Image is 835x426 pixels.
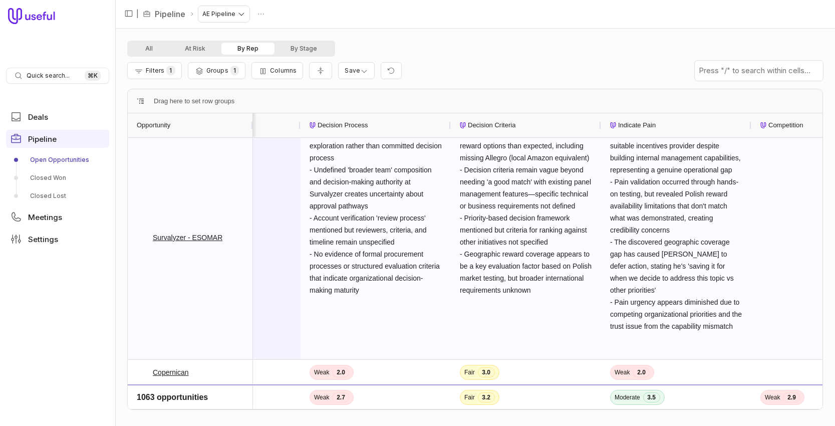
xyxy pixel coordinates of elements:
span: Weak [464,393,479,401]
span: - 2026 implementation timeline with minimal near-term urgency suggests early exploration rather t... [310,118,444,294]
span: 2.0 [482,392,499,402]
span: Weak [314,393,329,401]
button: Columns [251,62,303,79]
div: Row Groups [154,95,234,107]
span: Meetings [28,214,62,221]
span: 1 [230,66,239,75]
button: Create a new saved view [338,62,375,79]
span: 2.0 [332,367,349,377]
span: Decision Process [318,119,368,131]
div: Indicate Pain [610,113,742,137]
span: Indicate Pain [618,119,656,131]
span: Weak [314,368,329,376]
button: Actions [253,7,268,22]
span: Settings [28,236,58,243]
span: 3.0 [478,367,495,377]
button: By Rep [221,43,274,55]
span: Weak [615,368,630,376]
input: Press "/" to search within cells... [695,61,823,81]
span: 2.0 [633,367,650,377]
button: At Risk [169,43,221,55]
span: Deals [28,113,48,121]
span: 2.0 [332,392,349,402]
span: Save [345,67,360,74]
span: Competition [768,119,803,131]
span: Filters [146,67,164,74]
span: Decision Criteria [468,119,515,131]
a: Pipeline [155,8,185,20]
a: Closed Lost [6,188,109,204]
button: Reset view [381,62,402,80]
a: Open Opportunities [6,152,109,168]
span: Opportunity [137,119,170,131]
div: Decision Criteria [460,113,592,137]
a: Survalyzer - ESOMAR [153,232,222,244]
button: By Stage [274,43,333,55]
kbd: ⌘ K [85,71,101,81]
span: Pipeline [28,135,57,143]
span: Fair [765,393,775,401]
button: Collapse all rows [309,62,332,80]
a: Copernican [153,366,189,378]
div: Decision Process [310,113,442,137]
span: Fair [464,368,475,376]
a: Pipeline [6,130,109,148]
span: Quick search... [27,72,70,80]
span: Columns [270,67,297,74]
button: All [129,43,169,55]
span: 3.0 [778,392,795,402]
button: Filter Pipeline [127,62,182,79]
a: Settings [6,230,109,248]
span: | [136,8,139,20]
a: Closed Won [6,170,109,186]
a: Meetings [6,208,109,226]
span: 1 [166,66,175,75]
a: Instapanel - Honoraria Payments [153,391,244,403]
span: Drag here to set row groups [154,95,234,107]
button: Group Pipeline [188,62,245,79]
button: Collapse sidebar [121,6,136,21]
span: - Bartosz ([DOMAIN_NAME]) is hands-on testing the platform but found fewer Polish reward options ... [460,118,594,294]
a: Deals [6,108,109,126]
span: Groups [206,67,228,74]
div: Pipeline submenu [6,152,109,204]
